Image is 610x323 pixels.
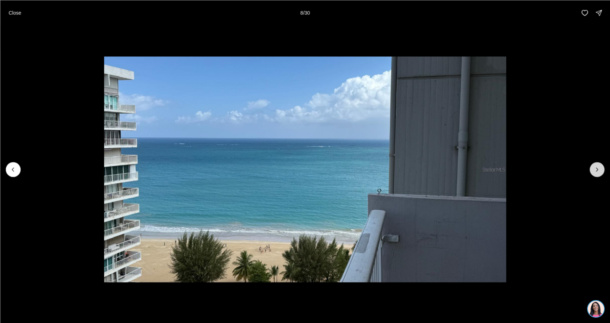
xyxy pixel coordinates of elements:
[590,162,604,177] button: Next slide
[4,6,25,20] button: Close
[300,10,310,15] p: 8 / 30
[8,10,21,15] p: Close
[4,4,20,20] img: be3d4b55-7850-4bcb-9297-a2f9cd376e78.png
[6,162,20,177] button: Previous slide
